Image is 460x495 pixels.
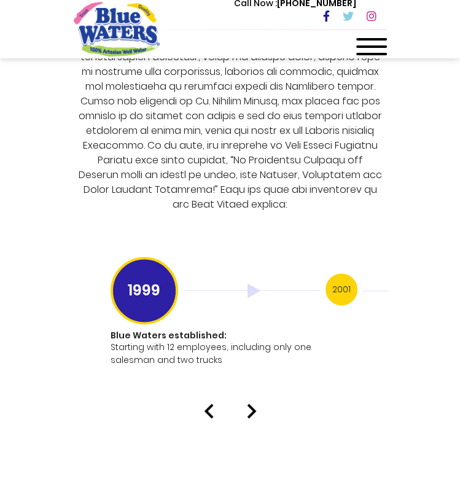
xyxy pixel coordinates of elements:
[111,257,178,324] h3: 1999
[111,330,318,341] h1: Blue Waters established:
[111,341,318,367] p: Starting with 12 employees, including only one salesman and two trucks
[74,2,160,56] a: store logo
[326,273,357,305] h3: 2001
